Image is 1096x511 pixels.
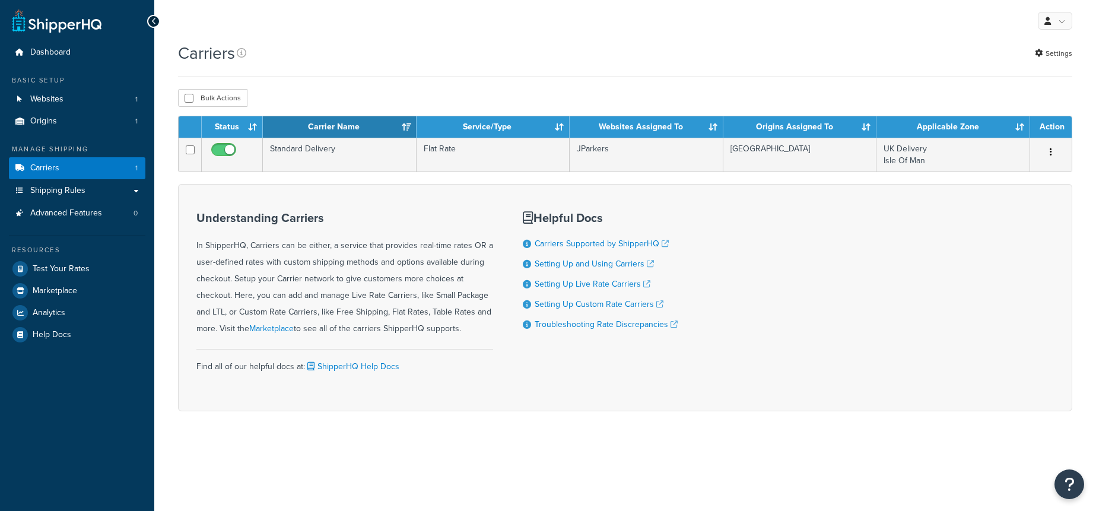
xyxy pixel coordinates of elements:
div: Basic Setup [9,75,145,85]
td: JParkers [570,138,723,172]
span: Help Docs [33,330,71,340]
span: Websites [30,94,63,104]
td: Flat Rate [417,138,570,172]
a: Marketplace [249,322,294,335]
th: Carrier Name: activate to sort column ascending [263,116,417,138]
span: Advanced Features [30,208,102,218]
span: Carriers [30,163,59,173]
span: 1 [135,163,138,173]
div: Manage Shipping [9,144,145,154]
th: Status: activate to sort column ascending [202,116,263,138]
a: Marketplace [9,280,145,301]
th: Action [1030,116,1072,138]
th: Service/Type: activate to sort column ascending [417,116,570,138]
span: Marketplace [33,286,77,296]
th: Origins Assigned To: activate to sort column ascending [723,116,877,138]
h3: Helpful Docs [523,211,678,224]
a: Setting Up Custom Rate Carriers [535,298,663,310]
h3: Understanding Carriers [196,211,493,224]
a: Test Your Rates [9,258,145,280]
div: Resources [9,245,145,255]
span: Dashboard [30,47,71,58]
a: Analytics [9,302,145,323]
a: Troubleshooting Rate Discrepancies [535,318,678,331]
span: 0 [134,208,138,218]
span: Analytics [33,308,65,318]
button: Open Resource Center [1054,469,1084,499]
span: 1 [135,94,138,104]
a: Carriers 1 [9,157,145,179]
li: Carriers [9,157,145,179]
a: Shipping Rules [9,180,145,202]
td: UK Delivery Isle Of Man [876,138,1030,172]
div: Find all of our helpful docs at: [196,349,493,375]
div: In ShipperHQ, Carriers can be either, a service that provides real-time rates OR a user-defined r... [196,211,493,337]
td: Standard Delivery [263,138,417,172]
span: Shipping Rules [30,186,85,196]
span: Test Your Rates [33,264,90,274]
td: [GEOGRAPHIC_DATA] [723,138,877,172]
h1: Carriers [178,42,235,65]
a: Advanced Features 0 [9,202,145,224]
a: Setting Up and Using Carriers [535,258,654,270]
a: Dashboard [9,42,145,64]
a: ShipperHQ Help Docs [305,360,399,373]
a: Setting Up Live Rate Carriers [535,278,650,290]
th: Applicable Zone: activate to sort column ascending [876,116,1030,138]
a: ShipperHQ Home [12,9,101,33]
a: Settings [1035,45,1072,62]
li: Websites [9,88,145,110]
li: Advanced Features [9,202,145,224]
a: Origins 1 [9,110,145,132]
button: Bulk Actions [178,89,247,107]
li: Origins [9,110,145,132]
th: Websites Assigned To: activate to sort column ascending [570,116,723,138]
span: 1 [135,116,138,126]
span: Origins [30,116,57,126]
a: Websites 1 [9,88,145,110]
a: Carriers Supported by ShipperHQ [535,237,669,250]
a: Help Docs [9,324,145,345]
